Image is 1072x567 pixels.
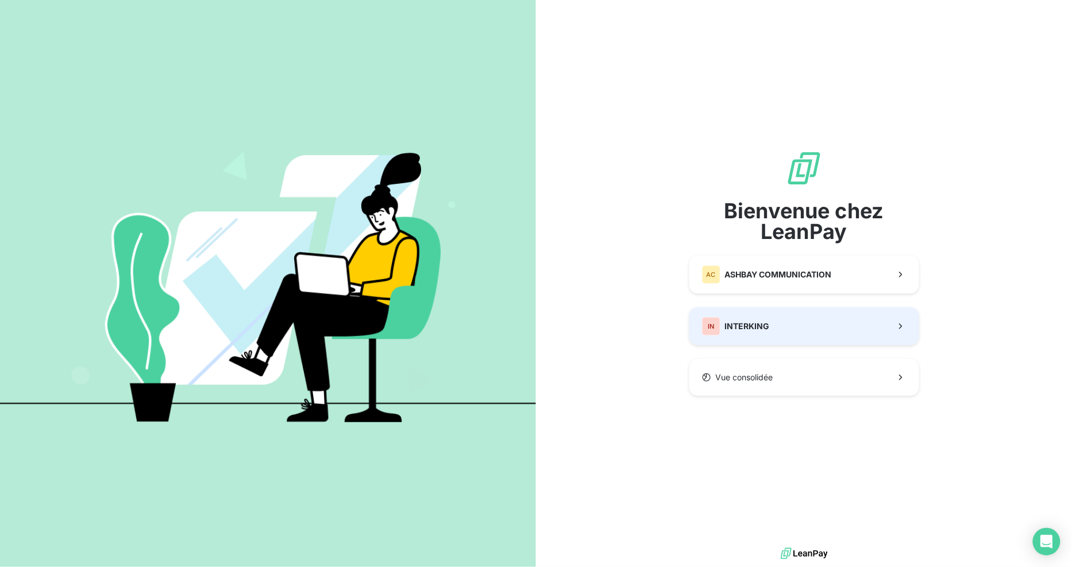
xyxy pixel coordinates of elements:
div: IN [702,317,720,335]
img: logo sigle [786,150,823,187]
button: ININTERKING [689,307,919,345]
span: Bienvenue chez LeanPay [689,200,919,242]
div: AC [702,265,720,284]
span: ASHBAY COMMUNICATION [725,269,832,280]
button: ACASHBAY COMMUNICATION [689,256,919,294]
span: Vue consolidée [716,372,773,383]
button: Vue consolidée [689,359,919,396]
span: INTERKING [725,321,770,332]
div: Open Intercom Messenger [1033,528,1061,556]
img: logo [781,545,828,562]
